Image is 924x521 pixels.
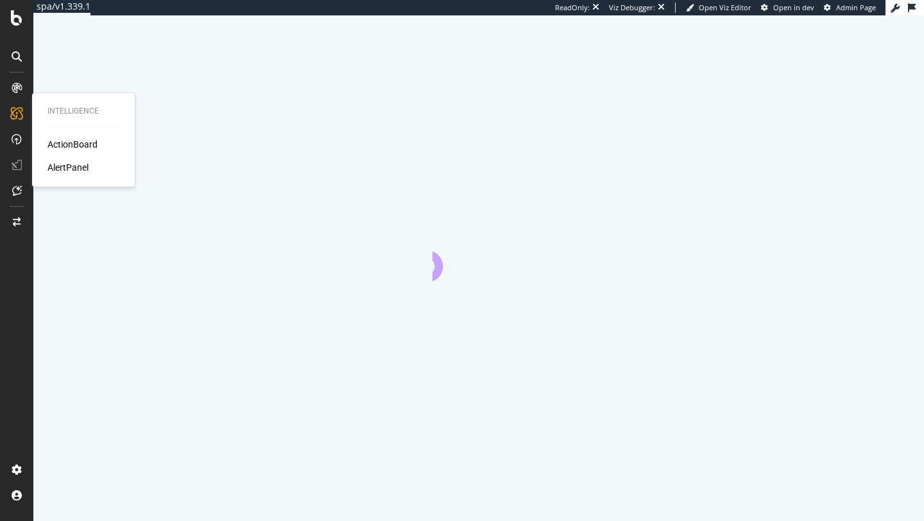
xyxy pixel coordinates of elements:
span: Open Viz Editor [699,3,751,12]
span: Open in dev [773,3,814,12]
div: Viz Debugger: [609,3,655,13]
a: Admin Page [824,3,876,13]
span: Admin Page [836,3,876,12]
a: Open Viz Editor [686,3,751,13]
a: AlertPanel [47,161,89,174]
div: animation [432,235,525,281]
div: Intelligence [47,106,119,117]
div: ReadOnly: [555,3,590,13]
a: ActionBoard [47,138,98,151]
a: Open in dev [761,3,814,13]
